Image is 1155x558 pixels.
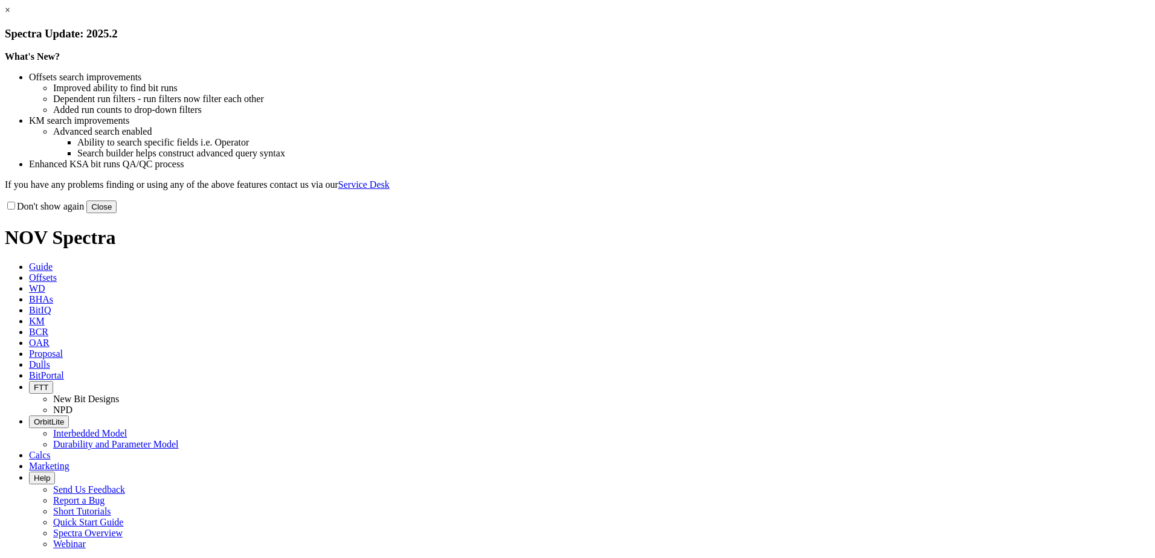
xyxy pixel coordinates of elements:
span: Marketing [29,461,69,471]
a: Quick Start Guide [53,517,123,527]
span: Dulls [29,359,50,370]
span: WD [29,283,45,293]
li: Advanced search enabled [53,126,1150,137]
input: Don't show again [7,202,15,210]
li: KM search improvements [29,115,1150,126]
span: Proposal [29,348,63,359]
li: Offsets search improvements [29,72,1150,83]
span: OrbitLite [34,417,64,426]
a: Service Desk [338,179,390,190]
span: Help [34,473,50,483]
a: Short Tutorials [53,506,111,516]
span: KM [29,316,45,326]
span: BHAs [29,294,53,304]
button: Close [86,200,117,213]
span: BitIQ [29,305,51,315]
a: Spectra Overview [53,528,123,538]
span: OAR [29,338,50,348]
p: If you have any problems finding or using any of the above features contact us via our [5,179,1150,190]
strong: What's New? [5,51,60,62]
li: Enhanced KSA bit runs QA/QC process [29,159,1150,170]
a: Webinar [53,539,86,549]
span: Guide [29,261,53,272]
li: Ability to search specific fields i.e. Operator [77,137,1150,148]
span: BitPortal [29,370,64,380]
a: Report a Bug [53,495,105,505]
a: New Bit Designs [53,394,119,404]
a: Durability and Parameter Model [53,439,179,449]
a: Interbedded Model [53,428,127,438]
label: Don't show again [5,201,84,211]
li: Improved ability to find bit runs [53,83,1150,94]
h3: Spectra Update: 2025.2 [5,27,1150,40]
span: Offsets [29,272,57,283]
h1: NOV Spectra [5,226,1150,249]
span: FTT [34,383,48,392]
span: Calcs [29,450,51,460]
span: BCR [29,327,48,337]
li: Search builder helps construct advanced query syntax [77,148,1150,159]
a: × [5,5,10,15]
li: Dependent run filters - run filters now filter each other [53,94,1150,104]
li: Added run counts to drop-down filters [53,104,1150,115]
a: NPD [53,405,72,415]
a: Send Us Feedback [53,484,125,495]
